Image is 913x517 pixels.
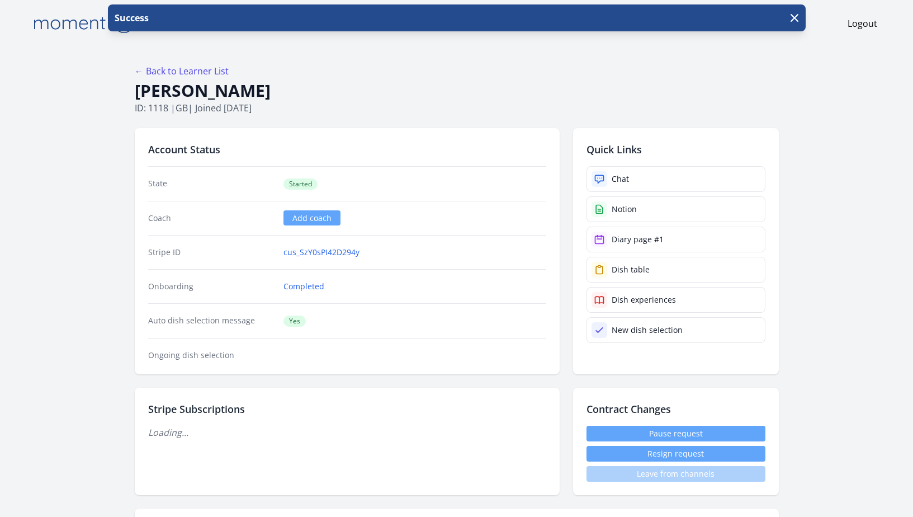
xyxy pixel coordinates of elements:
[586,401,765,417] h2: Contract Changes
[586,142,765,157] h2: Quick Links
[148,315,275,327] dt: Auto dish selection message
[612,264,650,275] div: Dish table
[135,80,779,101] h1: [PERSON_NAME]
[586,166,765,192] a: Chat
[135,101,779,115] p: ID: 1118 | | Joined [DATE]
[586,196,765,222] a: Notion
[612,173,629,185] div: Chat
[586,257,765,283] a: Dish table
[148,401,546,417] h2: Stripe Subscriptions
[586,446,765,462] button: Resign request
[586,317,765,343] a: New dish selection
[283,210,340,225] a: Add coach
[586,466,765,482] span: Leave from channels
[283,247,359,258] a: cus_SzY0sPI42D294y
[148,247,275,258] dt: Stripe ID
[612,294,676,305] div: Dish experiences
[283,281,324,292] a: Completed
[148,350,275,361] dt: Ongoing dish selection
[612,204,637,215] div: Notion
[148,426,546,439] p: Loading...
[148,281,275,292] dt: Onboarding
[148,213,275,224] dt: Coach
[283,316,306,327] span: Yes
[148,142,546,157] h2: Account Status
[612,234,664,245] div: Diary page #1
[148,178,275,190] dt: State
[176,102,188,114] span: gb
[135,65,229,77] a: ← Back to Learner List
[586,287,765,313] a: Dish experiences
[283,178,318,190] span: Started
[586,426,765,441] a: Pause request
[586,227,765,252] a: Diary page #1
[112,11,149,25] p: Success
[612,325,683,336] div: New dish selection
